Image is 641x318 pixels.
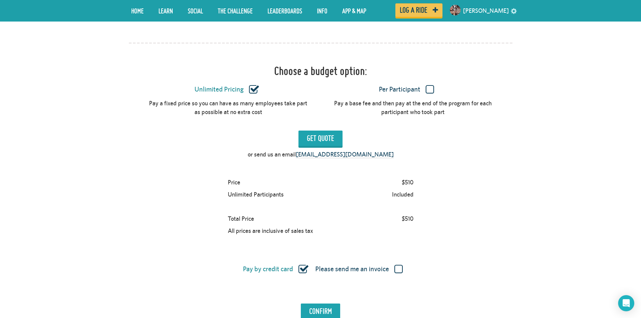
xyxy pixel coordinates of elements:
[274,64,367,78] h1: Choose a budget option:
[126,2,149,19] a: Home
[183,2,208,19] a: Social
[148,99,308,116] div: Pay a fixed price so you can have as many employees take part as possible at no extra cost
[400,7,427,13] span: Log a ride
[243,265,309,274] label: Pay by credit card
[463,3,509,19] a: [PERSON_NAME]
[225,176,243,188] div: Price
[389,188,417,201] div: Included
[450,5,461,15] img: Small navigation user avatar
[333,99,493,116] div: Pay a base fee and then pay at the end of the program for each participant who took part
[312,2,332,19] a: Info
[298,131,343,146] input: Get Quote
[147,85,307,94] label: Unlimited Pricing
[337,2,371,19] a: App & Map
[315,265,403,274] label: Please send me an invoice
[399,213,417,225] div: $510
[153,2,178,19] a: LEARN
[225,225,316,237] div: All prices are inclusive of sales tax
[248,150,394,159] p: or send us an email
[225,188,287,201] div: Unlimited Participants
[296,151,394,158] a: [EMAIL_ADDRESS][DOMAIN_NAME]
[395,3,442,17] a: Log a ride
[618,295,634,311] div: Open Intercom Messenger
[213,2,258,19] a: The Challenge
[262,2,307,19] a: Leaderboards
[326,85,487,94] label: Per Participant
[225,213,257,225] div: Total Price
[511,7,517,14] a: settings drop down toggle
[399,176,417,188] div: $510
